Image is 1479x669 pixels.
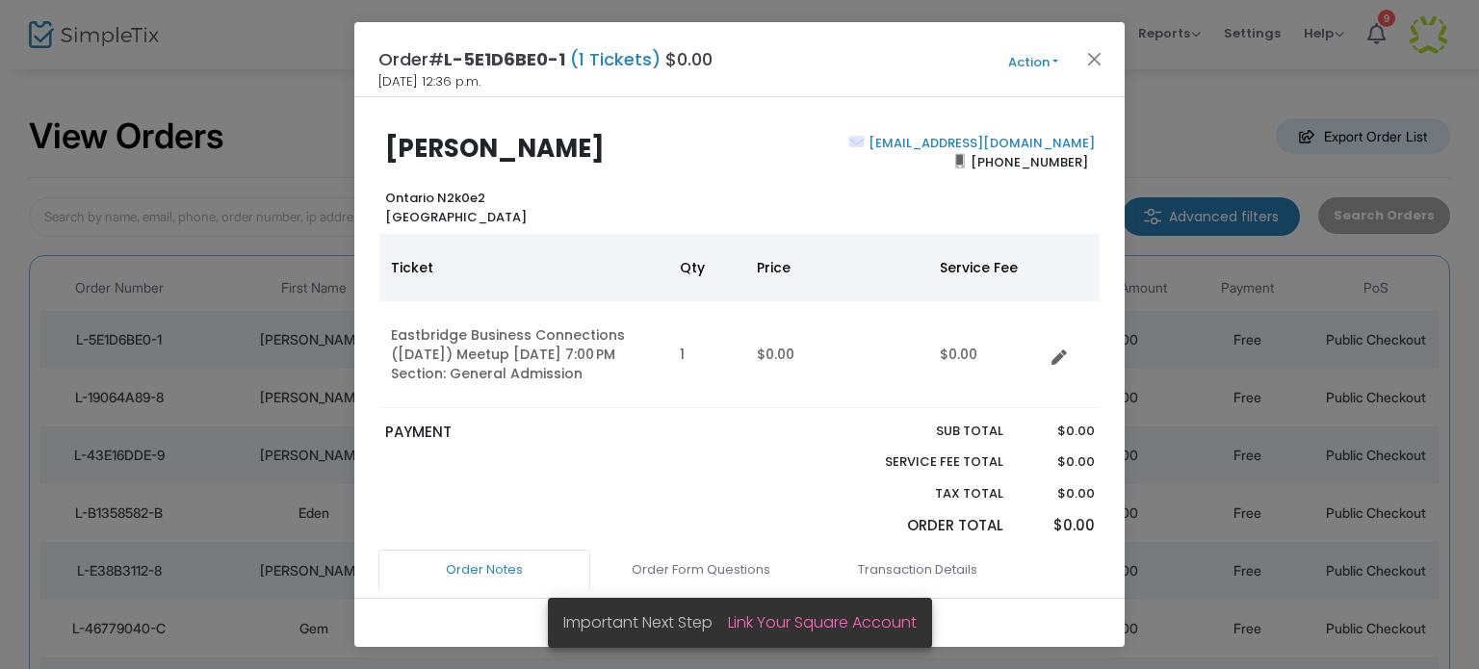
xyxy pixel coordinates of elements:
[379,234,1100,408] div: Data table
[745,301,928,408] td: $0.00
[1022,452,1094,472] p: $0.00
[378,550,590,590] a: Order Notes
[840,484,1003,503] p: Tax Total
[379,301,668,408] td: Eastbridge Business Connections ([DATE]) Meetup [DATE] 7:00 PM Section: General Admission
[812,550,1024,590] a: Transaction Details
[378,46,713,72] h4: Order# $0.00
[385,189,527,226] b: Ontario N2k0e2 [GEOGRAPHIC_DATA]
[745,234,928,301] th: Price
[565,47,665,71] span: (1 Tickets)
[928,234,1044,301] th: Service Fee
[865,134,1095,152] a: [EMAIL_ADDRESS][DOMAIN_NAME]
[1082,46,1107,71] button: Close
[840,452,1003,472] p: Service Fee Total
[378,72,480,91] span: [DATE] 12:36 p.m.
[379,234,668,301] th: Ticket
[383,588,595,629] a: Admission Details
[965,146,1095,177] span: [PHONE_NUMBER]
[668,301,745,408] td: 1
[840,422,1003,441] p: Sub total
[928,301,1044,408] td: $0.00
[840,515,1003,537] p: Order Total
[1022,515,1094,537] p: $0.00
[595,550,807,590] a: Order Form Questions
[385,131,605,166] b: [PERSON_NAME]
[385,422,731,444] p: PAYMENT
[1022,484,1094,503] p: $0.00
[668,234,745,301] th: Qty
[563,611,728,633] span: Important Next Step
[1022,422,1094,441] p: $0.00
[728,611,917,633] a: Link Your Square Account
[444,47,565,71] span: L-5E1D6BE0-1
[975,52,1091,73] button: Action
